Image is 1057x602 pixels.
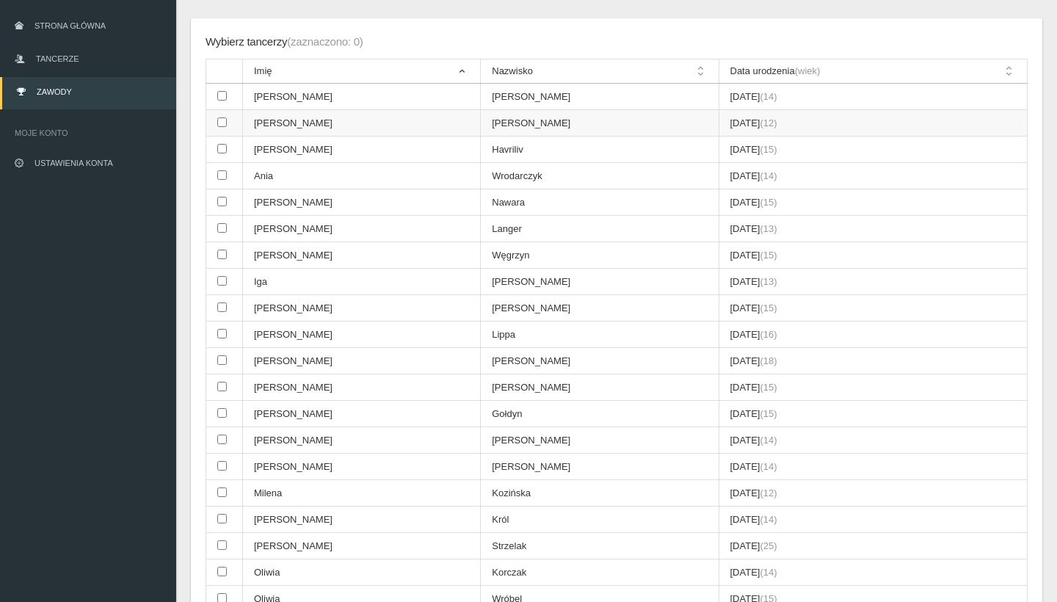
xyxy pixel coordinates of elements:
td: [DATE] [719,216,1028,242]
td: [PERSON_NAME] [481,454,719,480]
th: Data urodzenia [719,59,1028,84]
th: Nazwisko [481,59,719,84]
span: (25) [760,540,777,551]
td: Wrodarczyk [481,163,719,189]
span: (14) [760,567,777,578]
td: [DATE] [719,295,1028,322]
td: [PERSON_NAME] [243,189,481,216]
span: (wiek) [795,65,821,76]
td: [PERSON_NAME] [243,137,481,163]
td: Iga [243,269,481,295]
span: Zawody [37,87,72,96]
td: Nawara [481,189,719,216]
td: Havriliv [481,137,719,163]
td: [PERSON_NAME] [243,84,481,110]
span: (12) [760,117,777,128]
td: [DATE] [719,242,1028,269]
td: [DATE] [719,374,1028,401]
span: (14) [760,514,777,525]
td: [PERSON_NAME] [243,427,481,454]
td: Oliwia [243,559,481,586]
span: (15) [760,144,777,155]
td: [DATE] [719,163,1028,189]
th: Imię [243,59,481,84]
td: Lippa [481,322,719,348]
span: (14) [760,435,777,446]
span: (14) [760,461,777,472]
span: (16) [760,329,777,340]
td: [PERSON_NAME] [243,401,481,427]
td: [PERSON_NAME] [481,427,719,454]
span: (15) [760,250,777,261]
td: Kozińska [481,480,719,507]
span: Tancerze [36,54,79,63]
td: [PERSON_NAME] [243,242,481,269]
td: [DATE] [719,533,1028,559]
td: Langer [481,216,719,242]
td: [DATE] [719,110,1028,137]
td: [DATE] [719,427,1028,454]
span: (18) [760,355,777,366]
span: Ustawienia konta [34,159,113,167]
td: [PERSON_NAME] [243,295,481,322]
span: (12) [760,487,777,498]
td: Węgrzyn [481,242,719,269]
span: (15) [760,382,777,393]
td: [DATE] [719,348,1028,374]
td: [PERSON_NAME] [481,295,719,322]
span: (15) [760,197,777,208]
td: [PERSON_NAME] [481,348,719,374]
td: [PERSON_NAME] [481,84,719,110]
td: [PERSON_NAME] [243,374,481,401]
td: [PERSON_NAME] [243,533,481,559]
td: Ania [243,163,481,189]
td: [PERSON_NAME] [243,507,481,533]
td: [DATE] [719,269,1028,295]
div: Wybierz tancerzy [206,33,363,51]
td: [DATE] [719,454,1028,480]
span: Moje konto [15,126,161,140]
td: Milena [243,480,481,507]
td: [DATE] [719,322,1028,348]
td: [DATE] [719,480,1028,507]
span: (13) [760,276,777,287]
td: [DATE] [719,507,1028,533]
td: [DATE] [719,189,1028,216]
td: Korczak [481,559,719,586]
td: Król [481,507,719,533]
td: [PERSON_NAME] [243,348,481,374]
td: [PERSON_NAME] [481,374,719,401]
td: [PERSON_NAME] [243,216,481,242]
td: [PERSON_NAME] [243,454,481,480]
span: Strona główna [34,21,106,30]
td: Gołdyn [481,401,719,427]
span: (13) [760,223,777,234]
td: [DATE] [719,84,1028,110]
td: [PERSON_NAME] [243,110,481,137]
span: (zaznaczono: 0) [287,35,363,48]
span: (14) [760,170,777,181]
td: [DATE] [719,401,1028,427]
td: [DATE] [719,137,1028,163]
td: [PERSON_NAME] [243,322,481,348]
span: (15) [760,408,777,419]
td: Strzelak [481,533,719,559]
td: [DATE] [719,559,1028,586]
span: (14) [760,91,777,102]
span: (15) [760,302,777,313]
td: [PERSON_NAME] [481,110,719,137]
td: [PERSON_NAME] [481,269,719,295]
